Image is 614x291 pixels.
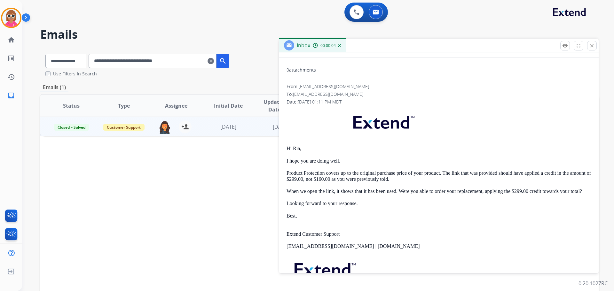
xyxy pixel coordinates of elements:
span: Updated Date [260,98,289,113]
mat-icon: list_alt [7,55,15,62]
span: 0 [287,67,289,73]
p: Best, [287,213,591,225]
mat-icon: fullscreen [576,43,581,49]
span: Customer Support [103,124,145,131]
span: [EMAIL_ADDRESS][DOMAIN_NAME] [293,91,363,97]
span: Inbox [297,42,310,49]
mat-icon: search [219,57,227,65]
p: I hope you are doing well. [287,158,591,164]
p: Product Protection covers up to the original purchase price of your product. The link that was pr... [287,170,591,182]
p: Emails (1) [40,83,68,91]
span: 00:00:04 [320,43,336,48]
p: [EMAIL_ADDRESS][DOMAIN_NAME] | [DOMAIN_NAME] [287,243,591,249]
p: Hi Ria, [287,146,591,151]
p: Looking forward to your response. [287,201,591,206]
p: 0.20.1027RC [579,280,608,287]
h2: Emails [40,28,599,41]
p: Extend Customer Support [287,231,591,237]
div: attachments [287,67,316,73]
label: Use Filters In Search [53,71,97,77]
img: agent-avatar [158,120,171,134]
mat-icon: home [7,36,15,44]
mat-icon: inbox [7,92,15,99]
mat-icon: remove_red_eye [562,43,568,49]
span: Assignee [165,102,187,110]
mat-icon: close [589,43,595,49]
mat-icon: clear [208,57,214,65]
span: [EMAIL_ADDRESS][DOMAIN_NAME] [299,83,369,89]
img: extend.png [345,108,421,134]
span: Initial Date [214,102,243,110]
img: extend.png [287,256,362,281]
div: To: [287,91,591,97]
mat-icon: history [7,73,15,81]
span: Status [63,102,80,110]
span: [DATE] [273,123,289,130]
span: Closed – Solved [54,124,89,131]
span: [DATE] [220,123,236,130]
p: When we open the link, it shows that it has been used. Were you able to order your replacement, a... [287,188,591,194]
div: Date: [287,99,591,105]
span: [DATE] 01:11 PM MDT [298,99,342,105]
span: Type [118,102,130,110]
div: From: [287,83,591,90]
img: avatar [2,9,20,27]
mat-icon: person_add [181,123,189,131]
